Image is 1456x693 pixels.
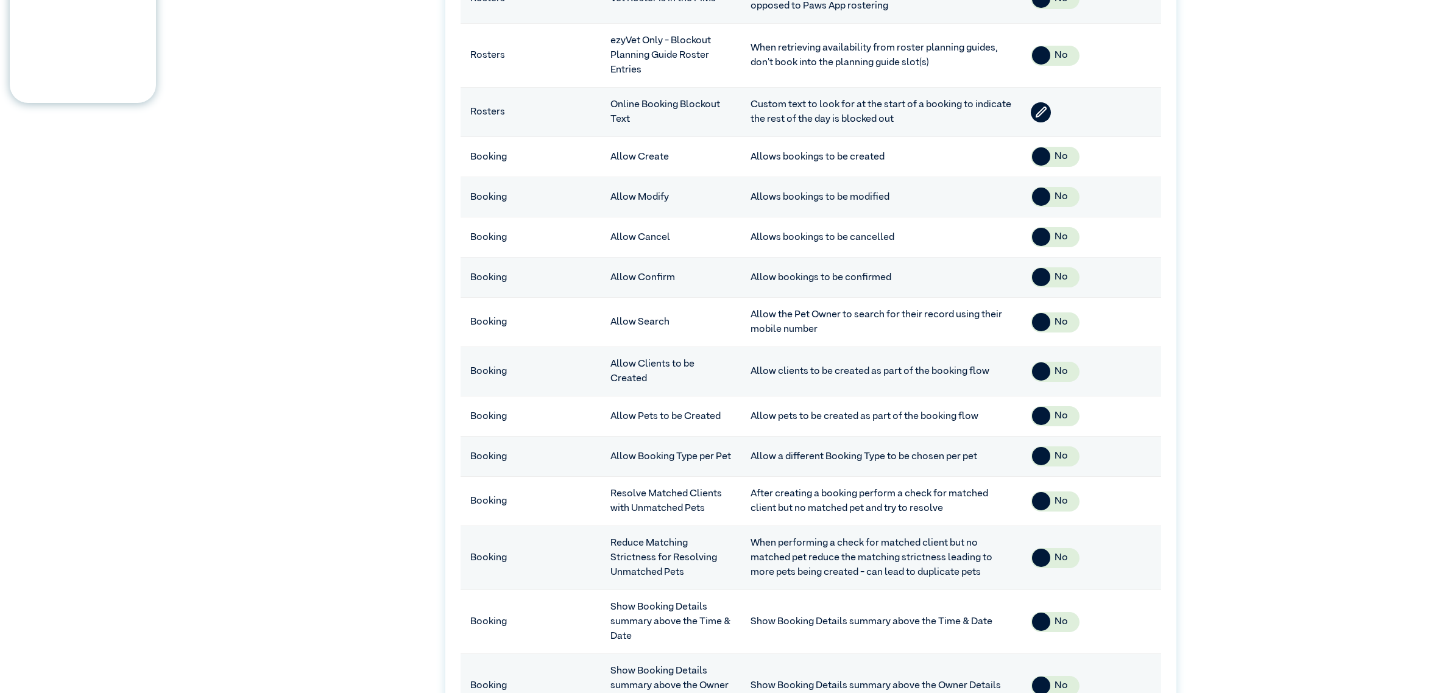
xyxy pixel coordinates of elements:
[601,477,741,526] td: Resolve Matched Clients with Unmatched Pets
[461,258,601,298] td: Booking
[601,590,741,654] td: Show Booking Details summary above the Time & Date
[741,396,1021,437] td: Allow pets to be created as part of the booking flow
[461,24,601,88] td: Rosters
[1036,107,1047,118] img: edit
[741,590,1021,654] td: Show Booking Details summary above the Time & Date
[741,437,1021,477] td: Allow a different Booking Type to be chosen per pet
[601,347,741,396] td: Allow Clients to be Created
[461,177,601,217] td: Booking
[601,437,741,477] td: Allow Booking Type per Pet
[461,526,601,590] td: Booking
[741,217,1021,258] td: Allows bookings to be cancelled
[461,396,601,437] td: Booking
[741,24,1021,88] td: When retrieving availability from roster planning guides, don't book into the planning guide slot(s)
[461,217,601,258] td: Booking
[741,258,1021,298] td: Allow bookings to be confirmed
[741,88,1021,137] td: Custom text to look for at the start of a booking to indicate the rest of the day is blocked out
[601,298,741,347] td: Allow Search
[461,477,601,526] td: Booking
[741,137,1021,177] td: Allows bookings to be created
[741,347,1021,396] td: Allow clients to be created as part of the booking flow
[741,298,1021,347] td: Allow the Pet Owner to search for their record using their mobile number
[461,88,601,137] td: Rosters
[601,258,741,298] td: Allow Confirm
[601,88,741,137] td: Online Booking Blockout Text
[601,396,741,437] td: Allow Pets to be Created
[741,177,1021,217] td: Allows bookings to be modified
[461,347,601,396] td: Booking
[461,298,601,347] td: Booking
[601,177,741,217] td: Allow Modify
[741,526,1021,590] td: When performing a check for matched client but no matched pet reduce the matching strictness lead...
[601,24,741,88] td: ezyVet Only - Blockout Planning Guide Roster Entries
[461,437,601,477] td: Booking
[741,477,1021,526] td: After creating a booking perform a check for matched client but no matched pet and try to resolve
[601,526,741,590] td: Reduce Matching Strictness for Resolving Unmatched Pets
[601,137,741,177] td: Allow Create
[461,137,601,177] td: Booking
[461,590,601,654] td: Booking
[601,217,741,258] td: Allow Cancel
